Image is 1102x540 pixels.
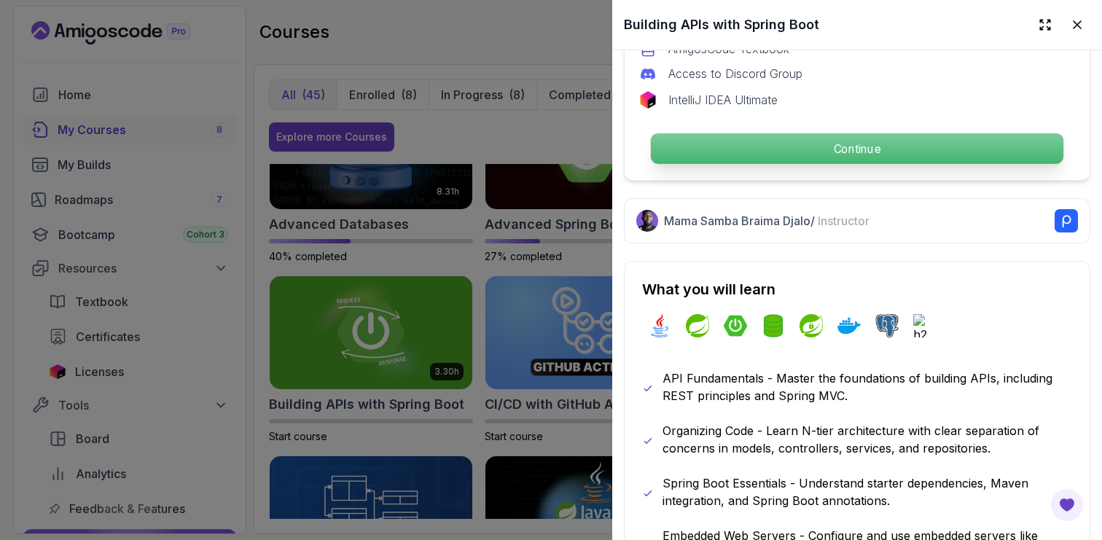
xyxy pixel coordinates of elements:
[762,314,785,337] img: spring-data-jpa logo
[651,133,1063,164] p: Continue
[668,65,802,82] p: Access to Discord Group
[663,474,1072,509] p: Spring Boot Essentials - Understand starter dependencies, Maven integration, and Spring Boot anno...
[639,91,657,109] img: jetbrains logo
[663,369,1072,404] p: API Fundamentals - Master the foundations of building APIs, including REST principles and Spring ...
[663,422,1072,457] p: Organizing Code - Learn N-tier architecture with clear separation of concerns in models, controll...
[648,314,671,337] img: java logo
[818,214,870,228] span: Instructor
[800,314,823,337] img: spring-security logo
[913,314,937,337] img: h2 logo
[1032,12,1058,38] button: Expand drawer
[1050,488,1085,523] button: Open Feedback Button
[642,279,1072,300] h2: What you will learn
[837,314,861,337] img: docker logo
[686,314,709,337] img: spring logo
[668,91,778,109] p: IntelliJ IDEA Ultimate
[664,212,870,230] p: Mama Samba Braima Djalo /
[650,133,1064,165] button: Continue
[724,314,747,337] img: spring-boot logo
[636,210,658,232] img: Nelson Djalo
[624,15,819,35] h2: Building APIs with Spring Boot
[875,314,899,337] img: postgres logo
